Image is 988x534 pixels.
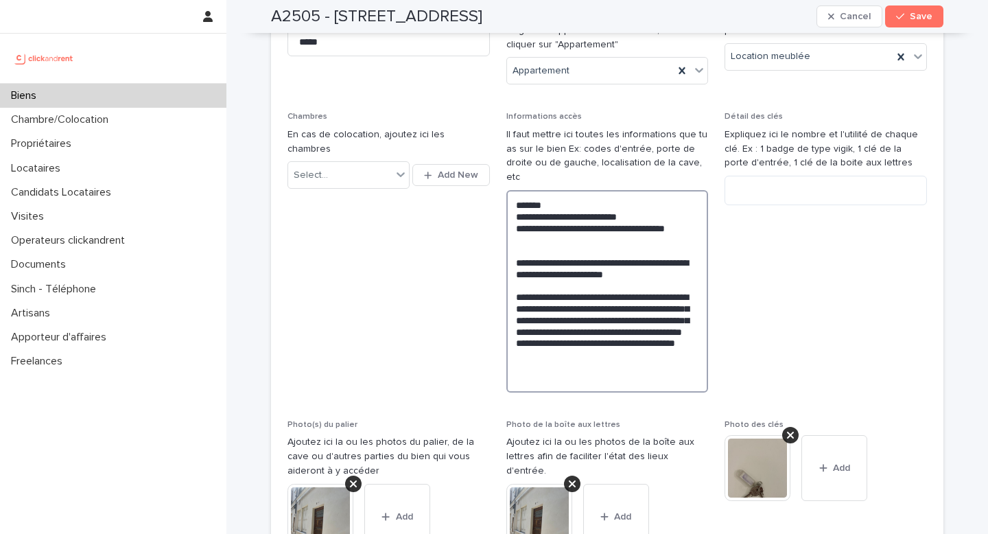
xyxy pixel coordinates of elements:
[506,421,620,429] span: Photo de la boîte aux lettres
[614,512,631,522] span: Add
[816,5,882,27] button: Cancel
[731,49,810,64] span: Location meublée
[725,421,784,429] span: Photo des clés
[506,435,709,478] p: Ajoutez ici la ou les photos de la boîte aux lettres afin de faciliter l'état des lieux d'entrée.
[506,113,582,121] span: Informations accès
[725,128,927,170] p: Expliquez ici le nombre et l'utilité de chaque clé. Ex : 1 badge de type vigik, 1 clé de la porte...
[5,258,77,271] p: Documents
[513,64,569,78] span: Appartement
[412,164,489,186] button: Add New
[5,162,71,175] p: Locataires
[5,234,136,247] p: Operateurs clickandrent
[801,435,867,501] button: Add
[287,421,357,429] span: Photo(s) du palier
[5,331,117,344] p: Apporteur d'affaires
[287,113,327,121] span: Chambres
[11,45,78,72] img: UCB0brd3T0yccxBKYDjQ
[271,7,482,27] h2: A2505 - [STREET_ADDRESS]
[5,283,107,296] p: Sinch - Téléphone
[833,463,850,473] span: Add
[5,307,61,320] p: Artisans
[5,355,73,368] p: Freelances
[725,113,783,121] span: Détail des clés
[5,89,47,102] p: Biens
[396,512,413,522] span: Add
[5,210,55,223] p: Visites
[840,12,871,21] span: Cancel
[287,435,490,478] p: Ajoutez ici la ou les photos du palier, de la cave ou d'autres parties du bien qui vous aideront ...
[5,113,119,126] p: Chambre/Colocation
[294,168,328,183] div: Select...
[506,128,709,185] p: Il faut mettre ici toutes les informations que tu as sur le bien Ex: codes d'entrée, porte de dro...
[5,137,82,150] p: Propriétaires
[438,170,478,180] span: Add New
[885,5,943,27] button: Save
[287,128,490,156] p: En cas de colocation, ajoutez ici les chambres
[5,186,122,199] p: Candidats Locataires
[910,12,932,21] span: Save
